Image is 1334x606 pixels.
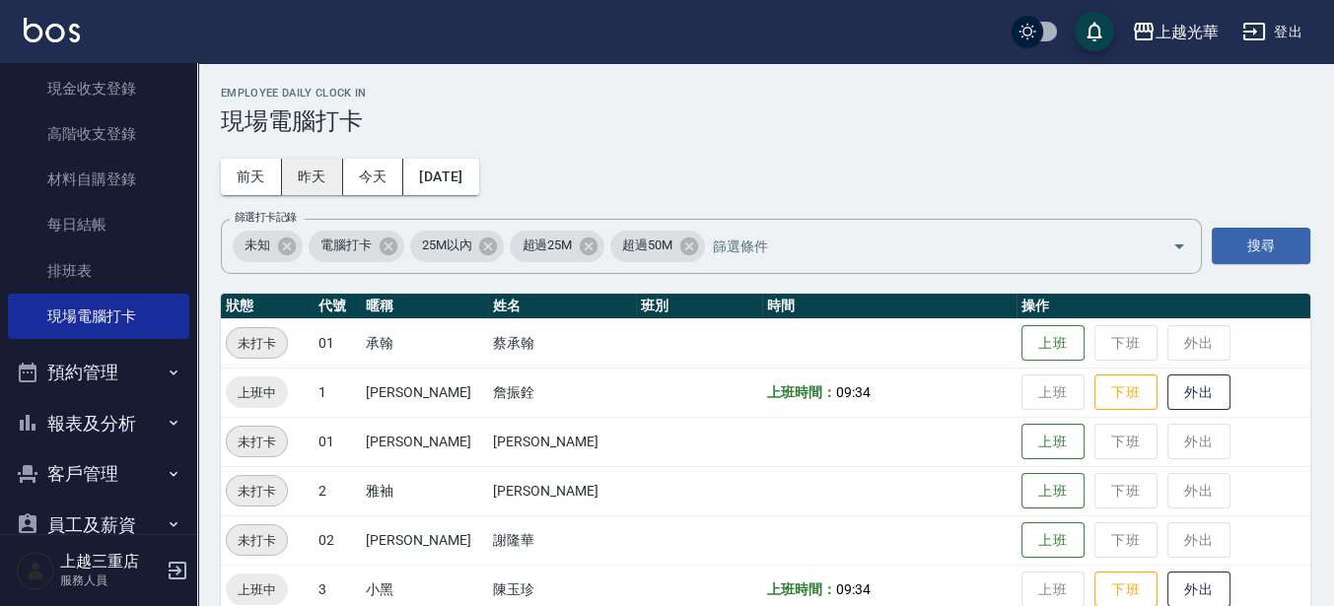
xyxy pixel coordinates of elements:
[226,382,288,403] span: 上班中
[227,432,287,452] span: 未打卡
[1021,424,1085,460] button: 上班
[573,45,629,56] span: 打卡成功
[1021,325,1085,362] button: 上班
[708,229,1138,263] input: 篩選條件
[410,231,505,262] div: 25M以內
[488,368,636,417] td: 詹振銓
[510,236,584,255] span: 超過25M
[226,579,288,600] span: 上班中
[610,231,705,262] div: 超過50M
[309,231,404,262] div: 電腦打卡
[282,159,343,195] button: 昨天
[314,466,362,515] td: 2
[610,236,684,255] span: 超過50M
[410,236,484,255] span: 25M以內
[1234,14,1310,50] button: 登出
[361,368,488,417] td: [PERSON_NAME]
[488,318,636,368] td: 蔡承翰
[361,294,488,319] th: 暱稱
[836,384,871,400] span: 09:34
[221,107,1310,135] h3: 現場電腦打卡
[1156,20,1219,44] div: 上越光華
[314,417,362,466] td: 01
[8,398,189,449] button: 報表及分析
[1017,294,1310,319] th: 操作
[221,159,282,195] button: 前天
[227,481,287,502] span: 未打卡
[233,231,303,262] div: 未知
[343,159,404,195] button: 今天
[762,294,1016,319] th: 時間
[636,294,763,319] th: 班別
[8,294,189,339] a: 現場電腦打卡
[8,202,189,247] a: 每日結帳
[227,530,287,551] span: 未打卡
[8,157,189,202] a: 材料自購登錄
[1094,374,1158,411] button: 下班
[488,417,636,466] td: [PERSON_NAME]
[1167,374,1230,411] button: 外出
[60,552,161,572] h5: 上越三重店
[836,581,871,597] span: 09:34
[1163,231,1195,262] button: Open
[314,515,362,565] td: 02
[8,66,189,111] a: 現金收支登錄
[8,347,189,398] button: 預約管理
[488,294,636,319] th: 姓名
[767,581,836,597] b: 上班時間：
[510,231,604,262] div: 超過25M
[235,210,297,225] label: 篩選打卡記錄
[8,248,189,294] a: 排班表
[8,500,189,551] button: 員工及薪資
[233,236,282,255] span: 未知
[361,515,488,565] td: [PERSON_NAME]
[767,384,836,400] b: 上班時間：
[1021,522,1085,559] button: 上班
[488,515,636,565] td: 謝隆華
[361,417,488,466] td: [PERSON_NAME]
[1124,12,1227,52] button: 上越光華
[1212,228,1310,264] button: 搜尋
[314,368,362,417] td: 1
[227,333,287,354] span: 未打卡
[403,159,478,195] button: [DATE]
[1075,12,1114,51] button: save
[309,236,384,255] span: 電腦打卡
[314,318,362,368] td: 01
[8,111,189,157] a: 高階收支登錄
[8,448,189,500] button: 客戶管理
[16,551,55,590] img: Person
[24,18,80,42] img: Logo
[361,466,488,515] td: 雅袖
[314,294,362,319] th: 代號
[221,294,314,319] th: 狀態
[488,466,636,515] td: [PERSON_NAME]
[221,87,1310,100] h2: Employee Daily Clock In
[1021,473,1085,509] button: 上班
[60,572,161,589] p: 服務人員
[736,39,768,64] button: close
[361,318,488,368] td: 承翰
